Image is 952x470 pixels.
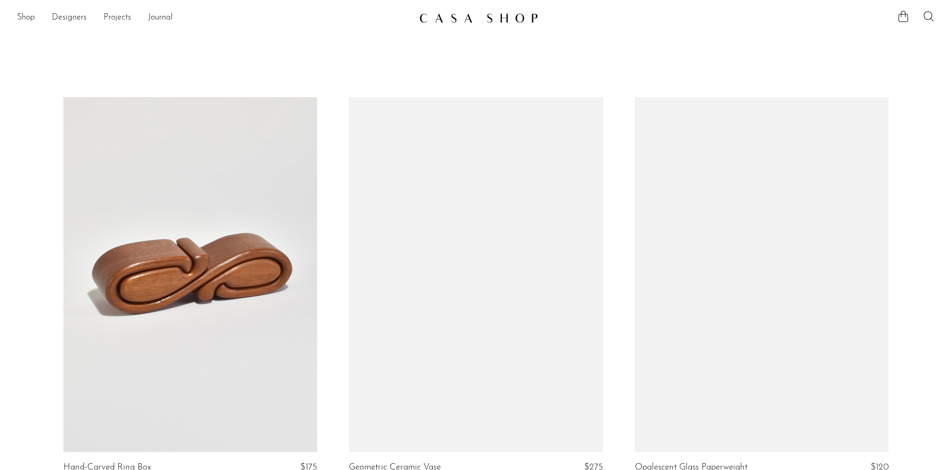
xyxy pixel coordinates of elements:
ul: NEW HEADER MENU [17,9,411,27]
a: Shop [17,11,35,25]
nav: Desktop navigation [17,9,411,27]
a: Journal [148,11,173,25]
a: Designers [52,11,87,25]
a: Projects [104,11,131,25]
